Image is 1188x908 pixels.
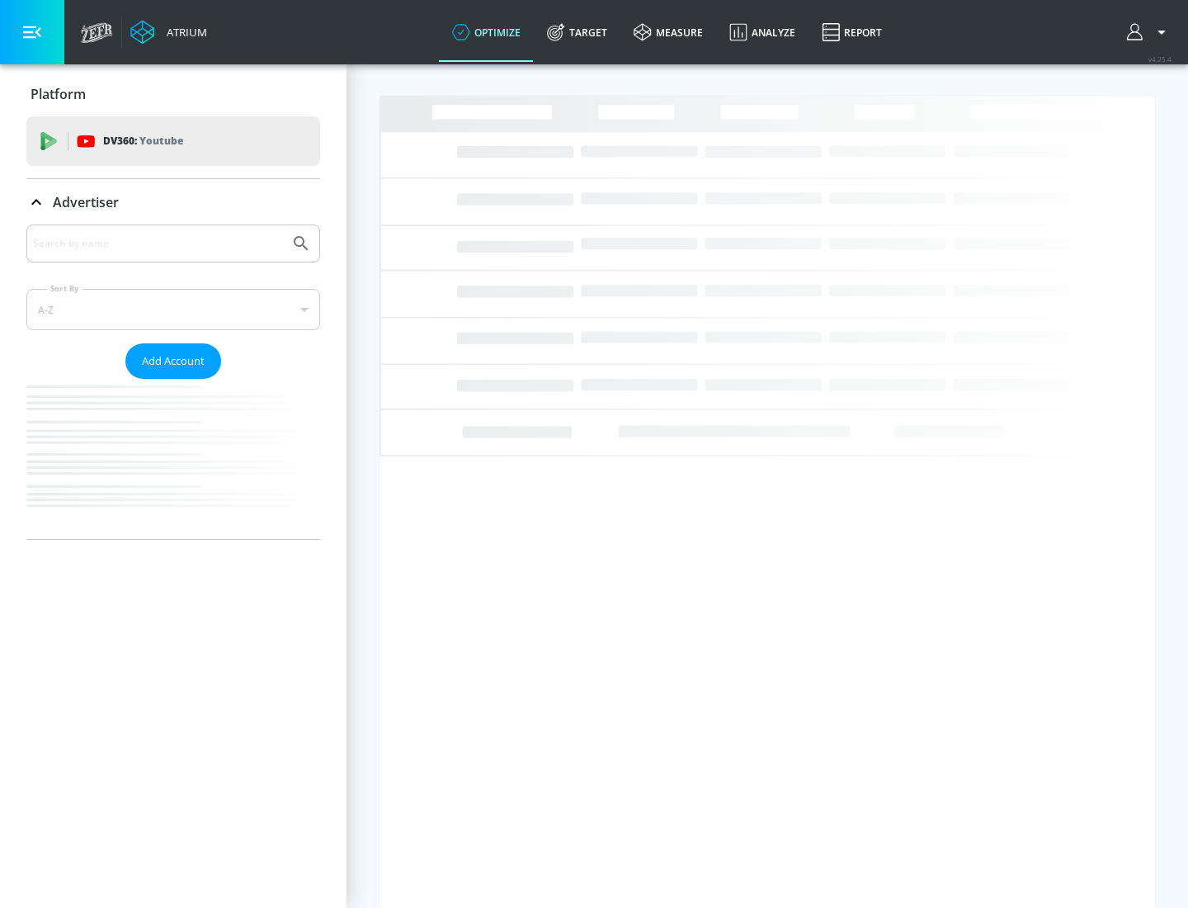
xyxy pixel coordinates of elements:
p: Advertiser [53,193,119,211]
div: Atrium [160,25,207,40]
p: Platform [31,85,86,103]
div: A-Z [26,289,320,330]
span: Add Account [142,352,205,371]
div: Advertiser [26,179,320,225]
div: Advertiser [26,225,320,539]
div: DV360: Youtube [26,116,320,166]
a: Analyze [716,2,808,62]
p: DV360: [103,132,183,150]
a: Target [534,2,620,62]
label: Sort By [47,283,82,294]
span: v 4.25.4 [1148,54,1171,64]
a: optimize [439,2,534,62]
p: Youtube [139,132,183,149]
a: Atrium [130,20,207,45]
div: Platform [26,71,320,117]
a: measure [620,2,716,62]
nav: list of Advertiser [26,379,320,539]
input: Search by name [33,233,283,254]
button: Add Account [125,343,221,379]
a: Report [808,2,895,62]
